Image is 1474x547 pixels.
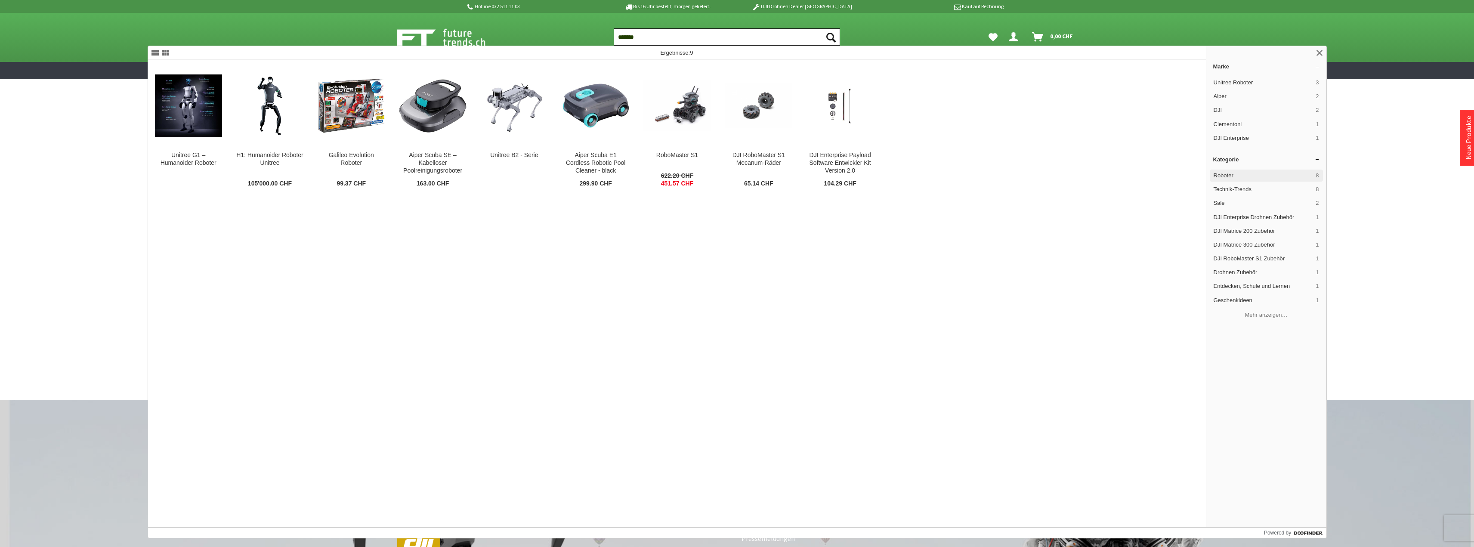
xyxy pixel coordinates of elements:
a: Kategorie [1206,153,1326,166]
span: 1 [1316,282,1319,290]
a: Neue Produkte [1464,116,1473,160]
span: 8 [1316,185,1319,193]
div: Aiper Scuba E1 Cordless Robotic Pool Cleaner - black [562,151,629,175]
input: Produkt, Marke, Kategorie, EAN, Artikelnummer… [614,28,840,46]
div: RoboMaster S1 [643,151,711,159]
img: DJI RoboMaster S1 Mecanum-Räder [725,83,792,128]
a: Galileo Evolution Roboter Galileo Evolution Roboter 99.37 CHF [311,60,392,195]
span: Sale [1214,199,1313,207]
a: Pressemeldungen [742,533,905,544]
span: Unitree Roboter [1214,79,1313,87]
img: Aiper Scuba E1 Cordless Robotic Pool Cleaner - black [562,83,629,128]
span: DJI Matrice 300 Zubehör [1214,241,1313,249]
div: DJI Enterprise Payload Software Entwickler Kit Version 2.0 [807,151,874,175]
span: 2 [1316,199,1319,207]
a: DJI RoboMaster S1 Mecanum-Räder DJI RoboMaster S1 Mecanum-Räder 65.14 CHF [718,60,799,195]
img: RoboMaster S1 [643,80,711,131]
span: Technik-Trends [1214,185,1313,193]
img: H1: Humanoider Roboter Unitree [236,72,303,139]
div: Aiper Scuba SE – Kabelloser Poolreinigungsroboter [399,151,466,175]
span: 3 [1316,79,1319,87]
p: Kauf auf Rechnung [869,1,1004,12]
span: 1 [1316,297,1319,304]
span: DJI [1214,106,1313,114]
a: H1: Humanoider Roboter Unitree H1: Humanoider Roboter Unitree 105'000.00 CHF [229,60,310,195]
p: Hotline 032 511 11 03 [466,1,600,12]
span: Roboter [1214,172,1313,179]
span: 163.00 CHF [417,180,449,188]
span: 0,00 CHF [1050,29,1073,43]
span: Clementoni [1214,121,1313,128]
span: 1 [1316,255,1319,263]
div: Galileo Evolution Roboter [318,151,385,167]
img: Aiper Scuba SE – Kabelloser Poolreinigungsroboter [399,79,466,133]
a: RoboMaster S1 RoboMaster S1 622.20 CHF 451.57 CHF [637,60,717,195]
button: Suchen [822,28,840,46]
span: Drohnen Zubehör [1214,269,1313,276]
span: Aiper [1214,93,1313,100]
span: DJI Enterprise Drohnen Zubehör [1214,213,1313,221]
a: Aiper Scuba SE – Kabelloser Poolreinigungsroboter Aiper Scuba SE – Kabelloser Poolreinigungsrobot... [392,60,473,195]
a: Unitree G1 – Humanoider Roboter Unitree G1 – Humanoider Roboter [148,60,229,195]
span: 104.29 CHF [824,180,856,188]
span: 65.14 CHF [744,180,773,188]
p: Bis 16 Uhr bestellt, morgen geliefert. [600,1,735,12]
a: Marke [1206,60,1326,73]
span: Geschenkideen [1214,297,1313,304]
span: 1 [1316,241,1319,249]
div: Unitree B2 - Serie [481,151,548,159]
img: Galileo Evolution Roboter [318,72,385,139]
span: DJI Enterprise [1214,134,1313,142]
img: Unitree G1 – Humanoider Roboter [155,74,222,138]
button: Mehr anzeigen… [1210,308,1323,322]
a: Unitree B2 - Serie Unitree B2 - Serie [474,60,555,195]
a: Warenkorb [1029,28,1077,46]
span: Powered by [1264,529,1291,537]
img: Shop Futuretrends - zur Startseite wechseln [397,27,504,48]
a: Meine Favoriten [984,28,1002,46]
span: DJI Matrice 200 Zubehör [1214,227,1313,235]
img: DJI Enterprise Payload Software Entwickler Kit Version 2.0 [807,83,874,128]
span: 105'000.00 CHF [248,180,292,188]
span: 99.37 CHF [337,180,366,188]
a: Powered by [1264,528,1326,538]
span: 1 [1316,269,1319,276]
span: Ergebnisse: [661,49,693,56]
a: Dein Konto [1005,28,1025,46]
img: Unitree B2 - Serie [481,72,548,139]
span: 299.90 CHF [579,180,612,188]
span: 2 [1316,93,1319,100]
span: 1 [1316,227,1319,235]
span: DJI RoboMaster S1 Zubehör [1214,255,1313,263]
a: Aiper Scuba E1 Cordless Robotic Pool Cleaner - black Aiper Scuba E1 Cordless Robotic Pool Cleaner... [555,60,636,195]
div: H1: Humanoider Roboter Unitree [236,151,303,167]
div: Unitree G1 – Humanoider Roboter [155,151,222,167]
span: 1 [1316,213,1319,221]
span: 2 [1316,106,1319,114]
span: 9 [690,49,693,56]
div: DJI RoboMaster S1 Mecanum-Räder [725,151,792,167]
span: 1 [1316,121,1319,128]
span: Entdecken, Schule und Lernen [1214,282,1313,290]
a: DJI Enterprise Payload Software Entwickler Kit Version 2.0 DJI Enterprise Payload Software Entwic... [800,60,881,195]
span: 8 [1316,172,1319,179]
span: 451.57 CHF [661,180,693,188]
p: DJI Drohnen Dealer [GEOGRAPHIC_DATA] [735,1,869,12]
span: 1 [1316,134,1319,142]
span: 622.20 CHF [661,172,693,180]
